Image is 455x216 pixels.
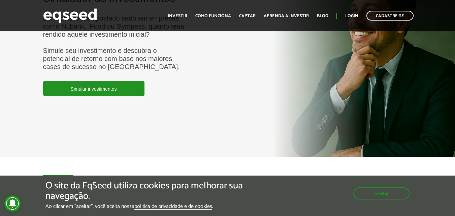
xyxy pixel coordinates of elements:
img: EqSeed [43,7,97,25]
a: Aprenda a investir [264,14,309,18]
div: Se você tivesse apostado cedo em empresas como Nubank, iFood ou Gympass, quanto teria rendido aqu... [43,14,185,71]
a: Investir [168,14,187,18]
a: Como funciona [195,14,231,18]
h5: O site da EqSeed utiliza cookies para melhorar sua navegação. [45,181,264,202]
a: Simular investimentos [43,81,144,96]
button: Aceitar [353,187,410,199]
a: Blog [317,14,328,18]
a: política de privacidade e de cookies [134,204,212,210]
a: Captar [239,14,256,18]
p: Ao clicar em "aceitar", você aceita nossa . [45,203,264,210]
a: Login [345,14,358,18]
a: Cadastre-se [366,11,414,21]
